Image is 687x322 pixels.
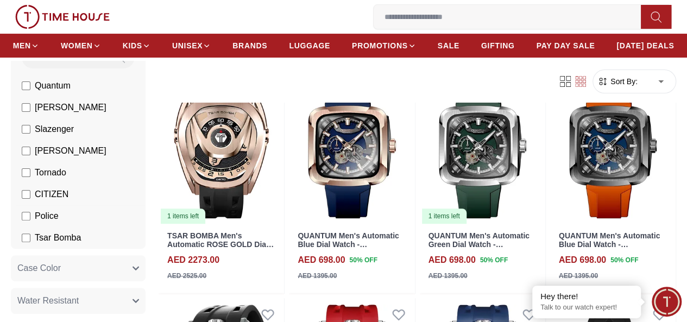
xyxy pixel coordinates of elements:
[161,209,205,224] div: 1 items left
[232,40,267,51] span: BRANDS
[559,271,598,281] div: AED 1395.00
[559,231,660,258] a: QUANTUM Men's Automatic Blue Dial Watch - QMG1135.090
[35,188,68,201] span: CITIZEN
[35,144,106,157] span: [PERSON_NAME]
[35,210,59,223] span: Police
[17,294,79,307] span: Water Resistant
[652,287,682,317] div: Chat Widget
[540,291,633,302] div: Hey there!
[22,233,30,242] input: Tsar Bomba
[480,255,508,265] span: 50 % OFF
[15,5,110,29] img: ...
[481,40,515,51] span: GIFTING
[536,36,595,55] a: PAY DAY SALE
[420,67,545,225] img: QUANTUM Men's Automatic Green Dial Watch - QMG1135.375
[22,103,30,112] input: [PERSON_NAME]
[232,36,267,55] a: BRANDS
[428,254,476,267] h4: AED 698.00
[536,40,595,51] span: PAY DAY SALE
[428,231,530,258] a: QUANTUM Men's Automatic Green Dial Watch - QMG1135.375
[420,67,545,225] a: QUANTUM Men's Automatic Green Dial Watch - QMG1135.3751 items left
[559,254,606,267] h4: AED 698.00
[22,190,30,199] input: CITIZEN
[61,36,101,55] a: WOMEN
[289,36,330,55] a: LUGGAGE
[11,288,146,314] button: Water Resistant
[167,271,206,281] div: AED 2525.00
[597,76,638,87] button: Sort By:
[422,209,467,224] div: 1 items left
[428,271,468,281] div: AED 1395.00
[22,147,30,155] input: [PERSON_NAME]
[289,67,414,225] img: QUANTUM Men's Automatic Blue Dial Watch - QMG1135.499
[123,40,142,51] span: KIDS
[438,40,459,51] span: SALE
[349,255,377,265] span: 50 % OFF
[616,40,674,51] span: [DATE] DEALS
[167,254,219,267] h4: AED 2273.00
[298,231,399,258] a: QUANTUM Men's Automatic Blue Dial Watch - QMG1135.499
[13,40,31,51] span: MEN
[608,76,638,87] span: Sort By:
[22,125,30,134] input: Slazenger
[481,36,515,55] a: GIFTING
[159,67,284,225] a: TSAR BOMBA Men's Automatic ROSE GOLD Dial Watch - TB8213ASET-071 items left
[289,40,330,51] span: LUGGAGE
[352,36,416,55] a: PROMOTIONS
[17,262,61,275] span: Case Color
[22,212,30,220] input: Police
[172,36,211,55] a: UNISEX
[438,36,459,55] a: SALE
[550,67,676,225] img: QUANTUM Men's Automatic Blue Dial Watch - QMG1135.090
[61,40,93,51] span: WOMEN
[35,166,66,179] span: Tornado
[22,81,30,90] input: Quantum
[35,101,106,114] span: [PERSON_NAME]
[123,36,150,55] a: KIDS
[13,36,39,55] a: MEN
[172,40,203,51] span: UNISEX
[298,254,345,267] h4: AED 698.00
[540,303,633,312] p: Talk to our watch expert!
[298,271,337,281] div: AED 1395.00
[35,231,81,244] span: Tsar Bomba
[35,123,74,136] span: Slazenger
[22,168,30,177] input: Tornado
[35,79,71,92] span: Quantum
[610,255,638,265] span: 50 % OFF
[11,255,146,281] button: Case Color
[159,67,284,225] img: TSAR BOMBA Men's Automatic ROSE GOLD Dial Watch - TB8213ASET-07
[616,36,674,55] a: [DATE] DEALS
[352,40,408,51] span: PROMOTIONS
[167,231,274,258] a: TSAR BOMBA Men's Automatic ROSE GOLD Dial Watch - TB8213ASET-07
